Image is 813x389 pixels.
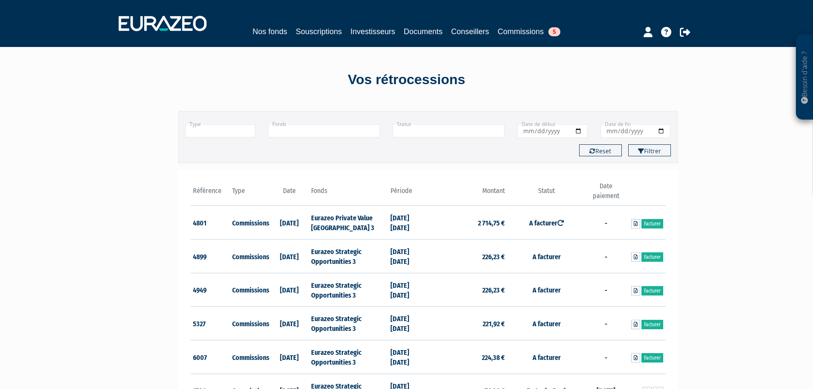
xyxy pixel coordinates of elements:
[428,340,507,374] td: 224,38 €
[388,273,428,307] td: [DATE] [DATE]
[230,206,270,240] td: Commissions
[388,340,428,374] td: [DATE] [DATE]
[296,26,342,38] a: Souscriptions
[586,340,626,374] td: -
[230,181,270,206] th: Type
[586,273,626,307] td: -
[641,286,663,295] a: Facturer
[270,240,309,273] td: [DATE]
[388,181,428,206] th: Période
[230,273,270,307] td: Commissions
[428,206,507,240] td: 2 714,75 €
[388,206,428,240] td: [DATE] [DATE]
[163,70,650,90] div: Vos rétrocessions
[309,181,388,206] th: Fonds
[191,273,230,307] td: 4949
[388,307,428,340] td: [DATE] [DATE]
[507,340,586,374] td: A facturer
[253,26,287,38] a: Nos fonds
[586,307,626,340] td: -
[230,340,270,374] td: Commissions
[507,181,586,206] th: Statut
[119,16,207,31] img: 1732889491-logotype_eurazeo_blanc_rvb.png
[191,240,230,273] td: 4899
[498,26,560,39] a: Commissions5
[270,273,309,307] td: [DATE]
[309,340,388,374] td: Eurazeo Strategic Opportunities 3
[428,307,507,340] td: 221,92 €
[507,273,586,307] td: A facturer
[507,307,586,340] td: A facturer
[309,273,388,307] td: Eurazeo Strategic Opportunities 3
[309,206,388,240] td: Eurazeo Private Value [GEOGRAPHIC_DATA] 3
[191,340,230,374] td: 6007
[309,240,388,273] td: Eurazeo Strategic Opportunities 3
[586,240,626,273] td: -
[191,206,230,240] td: 4801
[579,144,622,156] button: Reset
[586,181,626,206] th: Date paiement
[270,340,309,374] td: [DATE]
[309,307,388,340] td: Eurazeo Strategic Opportunities 3
[191,307,230,340] td: 5327
[507,206,586,240] td: A facturer
[428,181,507,206] th: Montant
[270,181,309,206] th: Date
[548,27,560,36] span: 5
[270,206,309,240] td: [DATE]
[428,273,507,307] td: 226,23 €
[230,307,270,340] td: Commissions
[800,39,810,116] p: Besoin d'aide ?
[428,240,507,273] td: 226,23 €
[191,181,230,206] th: Référence
[388,240,428,273] td: [DATE] [DATE]
[628,144,671,156] button: Filtrer
[557,219,564,226] i: Ré-ouvert le 03/03/2025
[641,252,663,262] a: Facturer
[641,219,663,228] a: Facturer
[270,307,309,340] td: [DATE]
[507,240,586,273] td: A facturer
[230,240,270,273] td: Commissions
[641,320,663,329] a: Facturer
[350,26,395,38] a: Investisseurs
[641,353,663,363] a: Facturer
[586,206,626,240] td: -
[404,26,443,38] a: Documents
[451,26,489,38] a: Conseillers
